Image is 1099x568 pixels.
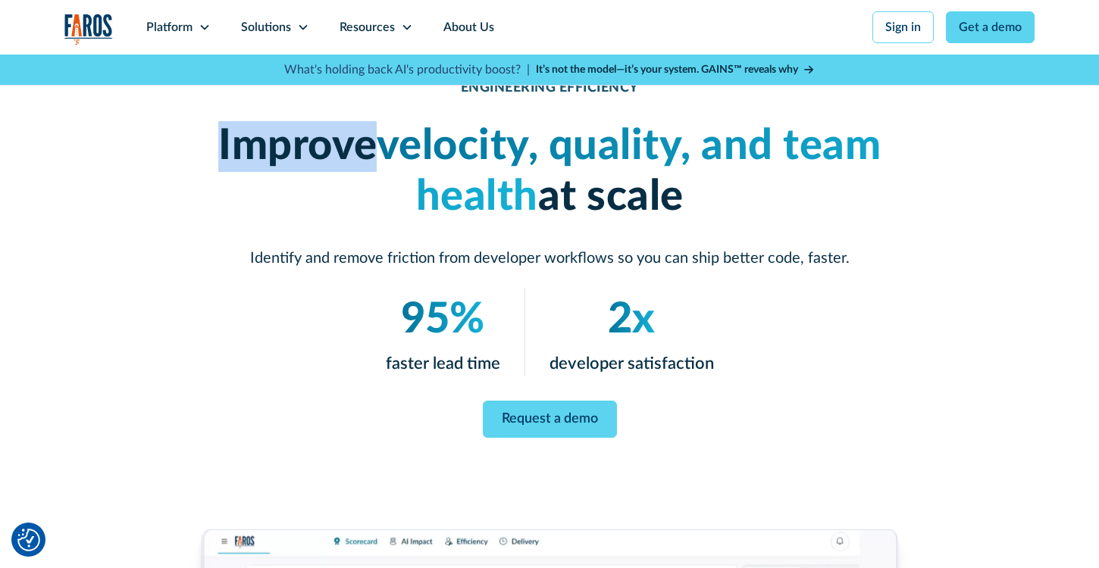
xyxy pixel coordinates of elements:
em: 95% [401,298,484,341]
div: Platform [146,18,193,36]
p: developer satisfaction [549,351,714,376]
a: home [64,14,113,45]
a: It’s not the model—it’s your system. GAINS™ reveals why [536,62,815,78]
strong: It’s not the model—it’s your system. GAINS™ reveals why [536,64,798,75]
em: 2x [608,298,655,341]
p: Identify and remove friction from developer workflows so you can ship better code, faster. [186,247,913,270]
button: Cookie Settings [17,529,40,551]
div: Resources [340,18,395,36]
a: Get a demo [946,11,1035,43]
h1: Improve at scale [186,121,913,223]
div: ENGINEERING EFFICIENCY [461,80,639,97]
div: Solutions [241,18,291,36]
img: Revisit consent button [17,529,40,551]
a: Request a demo [483,401,617,438]
a: Sign in [872,11,934,43]
img: Logo of the analytics and reporting company Faros. [64,14,113,45]
em: velocity, quality, and team health [377,125,881,218]
p: faster lead time [386,351,500,376]
p: What's holding back AI's productivity boost? | [284,61,530,79]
